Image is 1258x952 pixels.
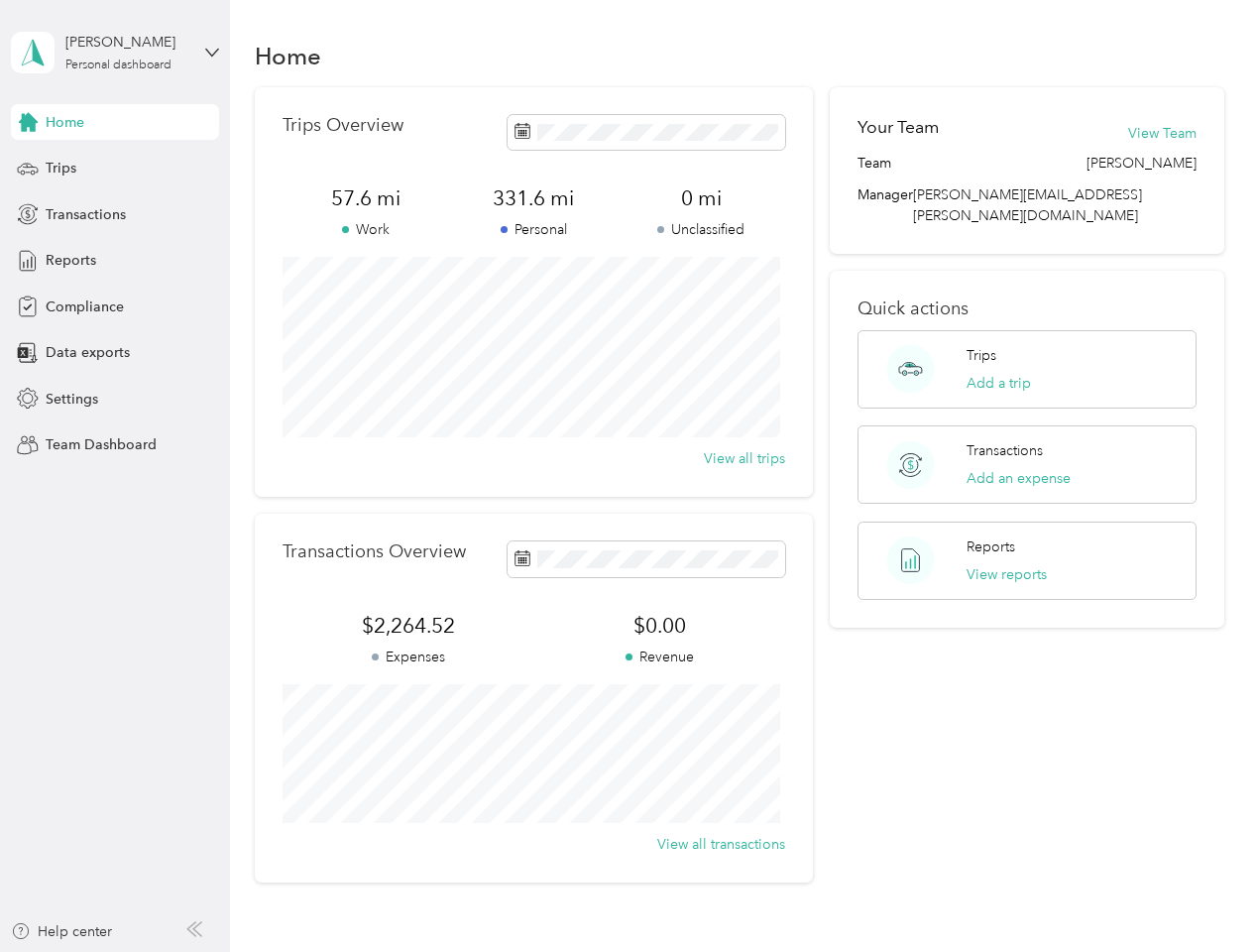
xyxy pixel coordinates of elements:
[283,115,403,136] p: Trips Overview
[858,184,913,226] span: Manager
[1128,123,1197,144] button: View Team
[65,59,172,71] div: Personal dashboard
[46,250,96,271] span: Reports
[967,440,1043,461] p: Transactions
[65,32,189,53] div: [PERSON_NAME]
[967,536,1015,557] p: Reports
[533,612,785,640] span: $0.00
[11,921,112,942] button: Help center
[46,342,130,363] span: Data exports
[255,46,321,66] h1: Home
[704,448,785,469] button: View all trips
[858,153,891,174] span: Team
[46,434,157,455] span: Team Dashboard
[46,112,84,133] span: Home
[533,647,785,667] p: Revenue
[967,468,1071,489] button: Add an expense
[283,647,534,667] p: Expenses
[46,389,98,410] span: Settings
[1086,153,1197,174] span: [PERSON_NAME]
[46,297,124,317] span: Compliance
[46,158,76,178] span: Trips
[858,298,1196,319] p: Quick actions
[967,373,1031,394] button: Add a trip
[618,184,785,212] span: 0 mi
[1147,841,1258,952] iframe: Everlance-gr Chat Button Frame
[283,612,534,640] span: $2,264.52
[618,219,785,240] p: Unclassified
[450,219,618,240] p: Personal
[283,184,450,212] span: 57.6 mi
[450,184,618,212] span: 331.6 mi
[283,541,466,562] p: Transactions Overview
[858,115,939,140] h2: Your Team
[967,564,1047,585] button: View reports
[967,345,996,366] p: Trips
[657,834,785,855] button: View all transactions
[283,219,450,240] p: Work
[913,186,1142,224] span: [PERSON_NAME][EMAIL_ADDRESS][PERSON_NAME][DOMAIN_NAME]
[46,204,126,225] span: Transactions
